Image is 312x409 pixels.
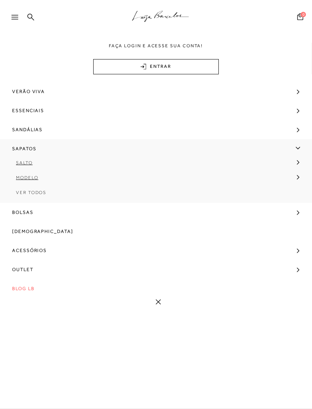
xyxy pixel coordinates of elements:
span: Sandálias [12,120,43,139]
span: Ver Todos [16,190,46,195]
button: 0 [295,13,306,23]
span: Verão Viva [12,82,45,101]
span: Acessórios [12,241,47,260]
span: Essenciais [12,101,44,120]
span: Sapatos [12,139,36,158]
span: Modelo [16,175,38,180]
span: Salto [16,160,33,165]
span: Bolsas [12,203,33,222]
span: [DEMOGRAPHIC_DATA] [12,222,73,241]
a: ENTRAR [93,59,219,74]
span: 0 [301,12,306,17]
span: Outlet [12,260,33,279]
span: BLOG LB [12,279,34,298]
